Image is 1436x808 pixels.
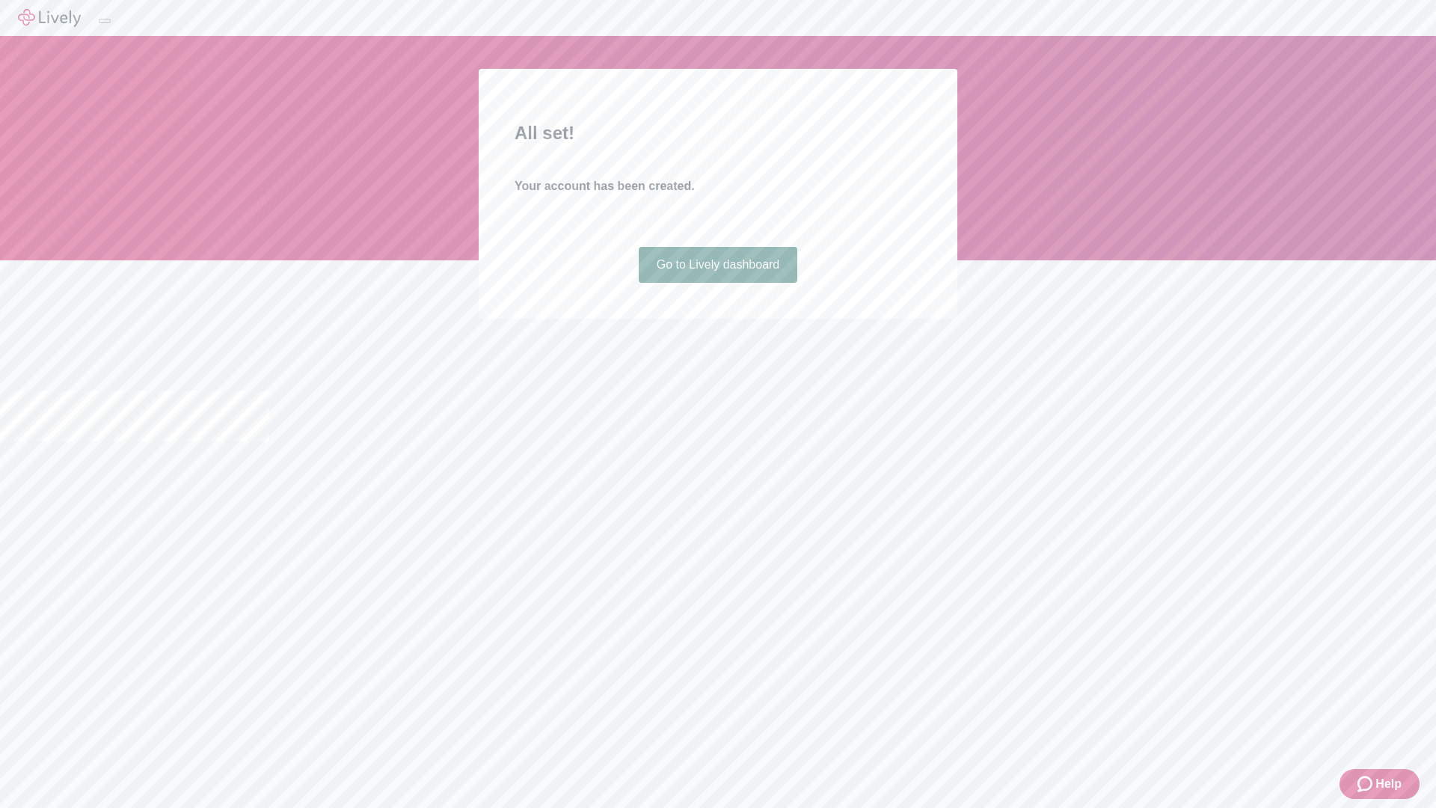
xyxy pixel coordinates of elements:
[99,19,111,23] button: Log out
[18,9,81,27] img: Lively
[515,120,921,147] h2: All set!
[1340,769,1420,799] button: Zendesk support iconHelp
[1375,775,1402,793] span: Help
[515,177,921,195] h4: Your account has been created.
[1357,775,1375,793] svg: Zendesk support icon
[639,247,798,283] a: Go to Lively dashboard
